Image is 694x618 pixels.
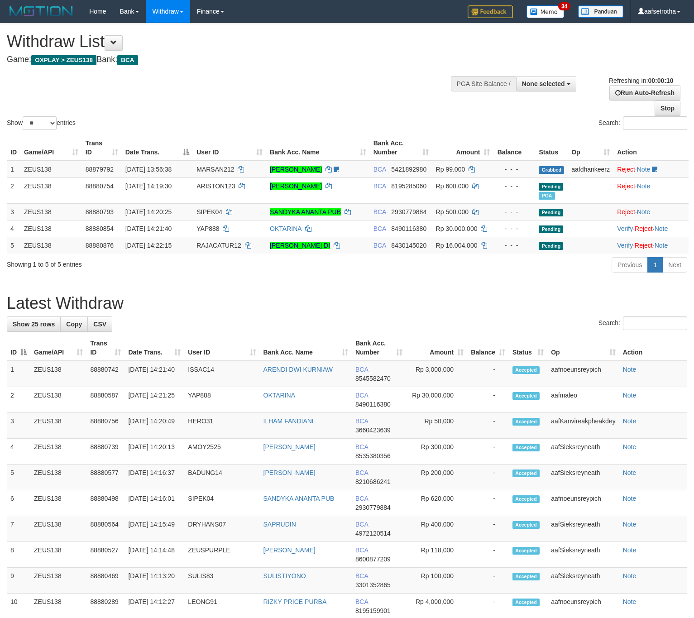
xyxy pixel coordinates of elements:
[373,242,386,249] span: BCA
[493,135,535,161] th: Balance
[406,387,467,413] td: Rp 30,000,000
[355,401,391,408] span: Copy 8490116380 to clipboard
[270,242,330,249] a: [PERSON_NAME] DI
[497,207,531,216] div: - - -
[7,33,454,51] h1: Withdraw List
[263,546,316,554] a: [PERSON_NAME]
[196,182,235,190] span: ARISTON123
[406,542,467,568] td: Rp 118,000
[124,335,184,361] th: Date Trans.: activate to sort column ascending
[497,241,531,250] div: - - -
[613,135,689,161] th: Action
[467,361,509,387] td: -
[539,192,555,200] span: Marked by aafnoeunsreypich
[623,366,637,373] a: Note
[436,208,469,216] span: Rp 500.000
[263,572,306,580] a: SULISTIYONO
[263,366,333,373] a: ARENDI DWI KURNIAW
[391,182,426,190] span: Copy 8195285060 to clipboard
[613,177,689,203] td: ·
[436,182,469,190] span: Rp 600.000
[184,568,259,594] td: SULIS83
[124,516,184,542] td: [DATE] 14:15:49
[20,237,82,254] td: ZEUS138
[623,521,637,528] a: Note
[355,598,368,605] span: BCA
[86,516,124,542] td: 88880564
[13,321,55,328] span: Show 25 rows
[184,335,259,361] th: User ID: activate to sort column ascending
[436,166,465,173] span: Rp 99.000
[512,521,540,529] span: Accepted
[7,177,20,203] td: 2
[86,387,124,413] td: 88880587
[568,135,613,161] th: Op: activate to sort column ascending
[497,165,531,174] div: - - -
[539,225,563,233] span: Pending
[467,490,509,516] td: -
[547,490,619,516] td: aafnoeunsreypich
[609,85,680,101] a: Run Auto-Refresh
[512,366,540,374] span: Accepted
[124,568,184,594] td: [DATE] 14:13:20
[86,439,124,465] td: 88880739
[184,542,259,568] td: ZEUSPURPLE
[509,335,547,361] th: Status: activate to sort column ascending
[7,116,76,130] label: Show entries
[468,5,513,18] img: Feedback.jpg
[547,387,619,413] td: aafmaleo
[125,208,172,216] span: [DATE] 14:20:25
[30,465,86,490] td: ZEUS138
[406,490,467,516] td: Rp 620,000
[184,490,259,516] td: SIPEK04
[355,556,391,563] span: Copy 8600877209 to clipboard
[512,444,540,451] span: Accepted
[260,335,352,361] th: Bank Acc. Name: activate to sort column ascending
[20,135,82,161] th: Game/API: activate to sort column ascending
[86,182,114,190] span: 88880754
[7,465,30,490] td: 5
[617,208,635,216] a: Reject
[467,568,509,594] td: -
[196,166,234,173] span: MARSAN212
[30,361,86,387] td: ZEUS138
[263,392,296,399] a: OKTARINA
[196,242,241,249] span: RAJACATUR12
[355,504,391,511] span: Copy 2930779884 to clipboard
[539,242,563,250] span: Pending
[497,182,531,191] div: - - -
[635,225,653,232] a: Reject
[7,256,282,269] div: Showing 1 to 5 of 5 entries
[355,417,368,425] span: BCA
[609,77,673,84] span: Refreshing in:
[125,225,172,232] span: [DATE] 14:21:40
[373,225,386,232] span: BCA
[547,361,619,387] td: aafnoeunsreypich
[263,598,327,605] a: RIZKY PRICE PURBA
[512,392,540,400] span: Accepted
[31,55,96,65] span: OXPLAY > ZEUS138
[655,242,668,249] a: Note
[355,572,368,580] span: BCA
[623,316,687,330] input: Search:
[512,573,540,580] span: Accepted
[613,220,689,237] td: · ·
[30,439,86,465] td: ZEUS138
[270,166,322,173] a: [PERSON_NAME]
[355,478,391,485] span: Copy 8210686241 to clipboard
[7,220,20,237] td: 4
[93,321,106,328] span: CSV
[7,542,30,568] td: 8
[184,387,259,413] td: YAP888
[124,387,184,413] td: [DATE] 14:21:25
[547,413,619,439] td: aafKanvireakpheakdey
[547,516,619,542] td: aafSieksreyneath
[86,413,124,439] td: 88880756
[7,516,30,542] td: 7
[266,135,370,161] th: Bank Acc. Name: activate to sort column ascending
[370,135,432,161] th: Bank Acc. Number: activate to sort column ascending
[263,469,316,476] a: [PERSON_NAME]
[23,116,57,130] select: Showentries
[30,490,86,516] td: ZEUS138
[355,375,391,382] span: Copy 8545582470 to clipboard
